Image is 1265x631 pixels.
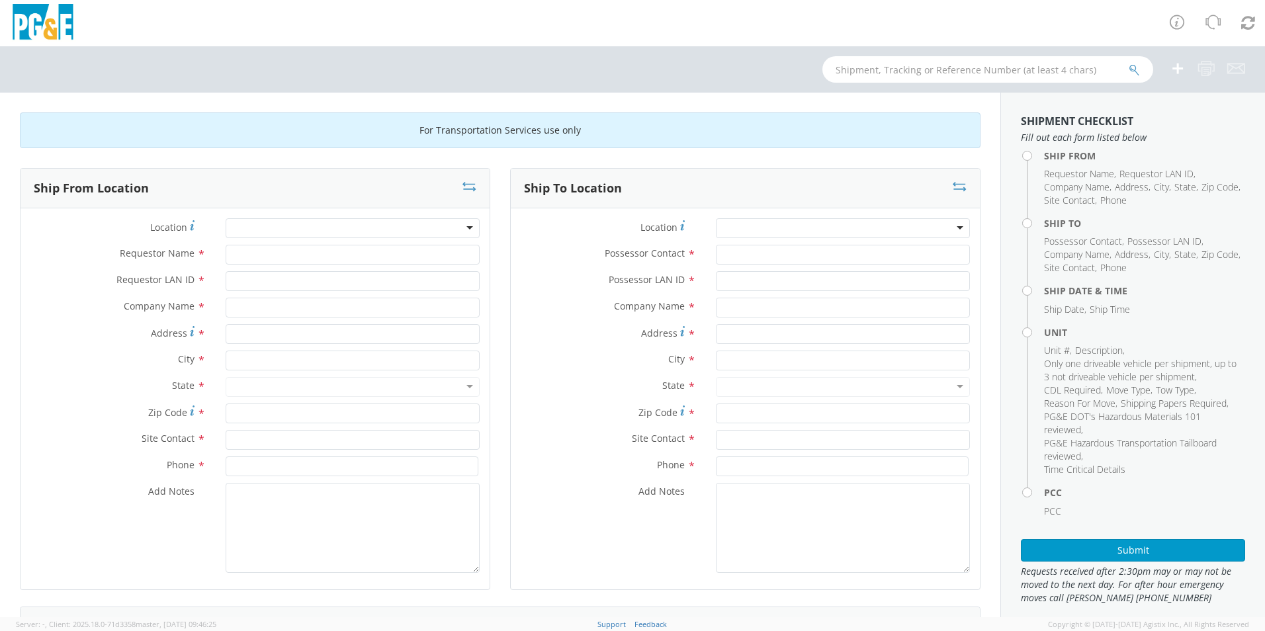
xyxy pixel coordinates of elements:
li: , [1044,235,1124,248]
span: Possessor Contact [1044,235,1122,247]
span: Phone [657,458,685,471]
span: Address [1115,248,1149,261]
span: Ship Date [1044,303,1084,315]
div: For Transportation Services use only [20,112,981,148]
li: , [1044,437,1242,463]
h4: Ship To [1044,218,1245,228]
span: Site Contact [1044,261,1095,274]
span: Requestor Name [120,247,195,259]
span: Address [1115,181,1149,193]
span: Shipping Papers Required [1121,397,1227,409]
li: , [1119,167,1196,181]
span: Only one driveable vehicle per shipment, up to 3 not driveable vehicle per shipment [1044,357,1237,383]
li: , [1044,384,1103,397]
li: , [1154,181,1171,194]
span: Zip Code [1201,248,1239,261]
li: , [1044,194,1097,207]
img: pge-logo-06675f144f4cfa6a6814.png [10,4,76,43]
span: Company Name [614,300,685,312]
span: Possessor Contact [605,247,685,259]
span: Company Name [1044,248,1110,261]
li: , [1044,410,1242,437]
span: PCC [1044,505,1061,517]
li: , [1201,181,1241,194]
li: , [1044,167,1116,181]
span: Zip Code [638,406,677,419]
span: Location [640,221,677,233]
span: Copyright © [DATE]-[DATE] Agistix Inc., All Rights Reserved [1048,619,1249,630]
span: Unit # [1044,344,1070,357]
span: Move Type [1106,384,1151,396]
li: , [1156,384,1196,397]
span: City [1154,181,1169,193]
span: Fill out each form listed below [1021,131,1245,144]
span: Location [150,221,187,233]
span: Possessor LAN ID [609,273,685,286]
button: Submit [1021,539,1245,562]
span: Tow Type [1156,384,1194,396]
a: Feedback [634,619,667,629]
span: Phone [1100,261,1127,274]
span: master, [DATE] 09:46:25 [136,619,216,629]
li: , [1044,344,1072,357]
li: , [1044,181,1112,194]
span: Site Contact [1044,194,1095,206]
strong: Shipment Checklist [1021,114,1133,128]
span: PG&E Hazardous Transportation Tailboard reviewed [1044,437,1217,462]
span: Site Contact [142,432,195,444]
span: PG&E DOT's Hazardous Materials 101 reviewed [1044,410,1201,436]
a: Support [597,619,626,629]
span: Phone [1100,194,1127,206]
li: , [1044,303,1086,316]
span: Address [151,327,187,339]
li: , [1106,384,1153,397]
li: , [1174,248,1198,261]
h4: Ship From [1044,151,1245,161]
span: Requestor Name [1044,167,1114,180]
span: Possessor LAN ID [1127,235,1201,247]
span: Reason For Move [1044,397,1115,409]
span: Company Name [124,300,195,312]
h3: Ship From Location [34,182,149,195]
span: State [1174,181,1196,193]
span: Add Notes [638,485,685,497]
li: , [1121,397,1229,410]
li: , [1115,248,1151,261]
span: Add Notes [148,485,195,497]
li: , [1201,248,1241,261]
span: State [1174,248,1196,261]
span: State [172,379,195,392]
span: Zip Code [148,406,187,419]
li: , [1044,357,1242,384]
span: Requestor LAN ID [1119,167,1194,180]
span: CDL Required [1044,384,1101,396]
h3: Ship To Location [524,182,622,195]
span: State [662,379,685,392]
span: City [1154,248,1169,261]
span: Company Name [1044,181,1110,193]
span: Requestor LAN ID [116,273,195,286]
li: , [1075,344,1125,357]
li: , [1044,248,1112,261]
h4: Unit [1044,327,1245,337]
span: Address [641,327,677,339]
h4: PCC [1044,487,1245,497]
span: Client: 2025.18.0-71d3358 [49,619,216,629]
span: Zip Code [1201,181,1239,193]
li: , [1044,397,1117,410]
h4: Ship Date & Time [1044,286,1245,296]
span: Requests received after 2:30pm may or may not be moved to the next day. For after hour emergency ... [1021,565,1245,605]
span: Phone [167,458,195,471]
span: Ship Time [1090,303,1130,315]
span: City [178,353,195,365]
li: , [1154,248,1171,261]
span: Time Critical Details [1044,463,1125,476]
li: , [1127,235,1203,248]
span: , [45,619,47,629]
input: Shipment, Tracking or Reference Number (at least 4 chars) [822,56,1153,83]
li: , [1174,181,1198,194]
li: , [1115,181,1151,194]
span: City [668,353,685,365]
li: , [1044,261,1097,274]
span: Server: - [16,619,47,629]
